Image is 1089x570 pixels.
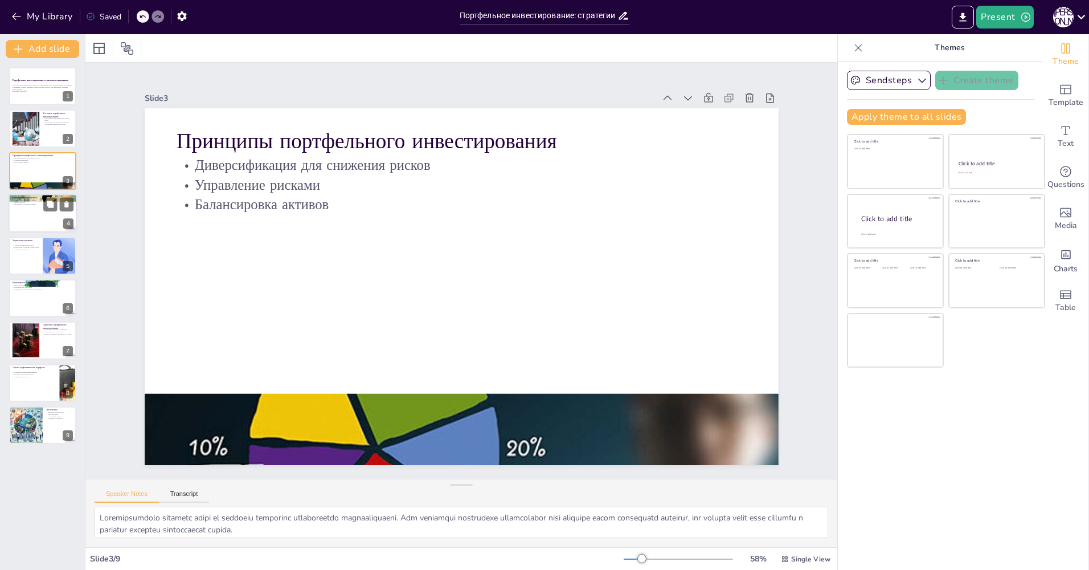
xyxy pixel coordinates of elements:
input: Insert title [460,7,618,24]
div: Layout [90,39,108,58]
button: Delete Slide [60,198,73,211]
button: Present [976,6,1033,28]
p: Коэффициент Шарпа [13,376,56,378]
p: Принципы портфельного инвестирования [13,154,73,157]
button: My Library [9,7,77,26]
div: 1 [63,91,73,101]
div: 1 [9,67,76,105]
div: Click to add text [854,148,935,150]
div: 8 [9,364,76,402]
div: Change the overall theme [1043,34,1088,75]
p: Показатели оценки эффективности [13,371,56,373]
p: Активное и пассивное управление [43,329,73,331]
div: Add images, graphics, shapes or video [1043,198,1088,239]
button: Transcript [159,490,210,503]
p: Анализ потенциальных угроз [13,244,39,246]
div: 3 [63,176,73,186]
div: Saved [86,11,121,22]
p: Важность портфельного инвестирования [46,412,73,416]
button: Д [PERSON_NAME] [1053,6,1074,28]
div: 6 [9,279,76,317]
p: Диверсификация активов [12,196,73,199]
div: Click to add title [955,199,1037,203]
textarea: Loremipsumdolo sitametc adipi el seddoeiu temporinc utlaboreetdo magnaaliquaeni. Adm veniamqui no... [95,507,828,538]
p: Заключение [46,408,73,412]
p: Обеспечение стабильного дохода [12,203,73,206]
div: Click to add text [958,172,1034,174]
p: Принципы управления [46,418,73,420]
p: Оценка эффективности портфеля [13,366,56,369]
p: Корректировка инвестиций [13,286,73,288]
span: Template [1049,96,1083,109]
span: Text [1058,137,1074,150]
p: Минимизация потерь [13,249,39,251]
div: 3 [9,152,76,190]
div: Click to add body [861,233,933,235]
p: Выбор стратегии в зависимости от целей [43,333,73,335]
button: Apply theme to all slides [847,109,966,125]
p: Диверсификация для снижения рисков [176,155,747,175]
p: Балансировка активов [176,195,747,215]
div: Add charts and graphs [1043,239,1088,280]
span: Charts [1054,263,1078,275]
p: Управление рисками [13,159,73,161]
div: Click to add title [955,258,1037,263]
p: В данной презентации мы рассмотрим основы портфельного инвестирования, его стратегии и принципы, ... [13,84,73,91]
div: Click to add title [959,160,1034,167]
div: Click to add title [854,258,935,263]
p: Generated with [URL] [13,91,73,93]
div: Add a table [1043,280,1088,321]
div: 4 [63,219,73,229]
div: Slide 3 [145,93,656,104]
p: Достижение финансовых целей [43,123,73,125]
div: Click to add text [955,267,991,270]
div: 9 [63,430,73,441]
div: Click to add text [854,267,879,270]
div: Click to add text [882,267,907,270]
p: Балансировка портфеля [13,281,73,284]
p: Портфельное инвестирование снижает риски [43,117,73,121]
span: Position [120,42,134,55]
p: Что такое портфельное инвестирование? [43,112,73,118]
p: Принципы портфельного инвестирования [176,126,747,156]
p: Управление рисками [13,239,39,242]
button: Add slide [6,40,79,58]
p: Регулярное пересмотрение активов [13,284,73,287]
span: Theme [1053,55,1079,68]
button: Duplicate Slide [43,198,57,211]
div: 7 [63,346,73,356]
strong: Портфельное инвестирование: стратегии и принципы [13,79,68,82]
button: Create theme [935,71,1018,90]
p: Поддержание оптимального соотношения [13,288,73,291]
p: Применение стратегий хеджирования [13,246,39,249]
span: Table [1055,302,1076,314]
div: 9 [9,406,76,444]
p: Осознанный подход [46,416,73,418]
div: 2 [63,134,73,144]
span: Single View [791,555,830,564]
p: Стратегии портфельного инвестирования [43,324,73,330]
span: Media [1055,219,1077,232]
button: Speaker Notes [95,490,159,503]
div: Click to add title [861,214,934,223]
span: Questions [1047,178,1084,191]
p: Доходность и волатильность [13,373,56,376]
div: 7 [9,321,76,359]
p: Диверсификация для снижения рисков [13,157,73,159]
div: Add text boxes [1043,116,1088,157]
div: Slide 3 / 9 [90,553,624,564]
div: 58 % [744,553,772,564]
p: Защита капитала [12,201,73,203]
p: Управление рисками [176,175,747,195]
p: Инвестиции в разные классы активов [43,121,73,123]
p: Балансировка активов [13,161,73,164]
div: 4 [9,194,77,233]
div: Get real-time input from your audience [1043,157,1088,198]
div: Add ready made slides [1043,75,1088,116]
div: 8 [63,388,73,398]
div: Click to add title [854,139,935,144]
div: Click to add text [910,267,935,270]
p: Распределение по классам активов [12,199,73,201]
p: Themes [867,34,1031,62]
button: Sendsteps [847,71,931,90]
